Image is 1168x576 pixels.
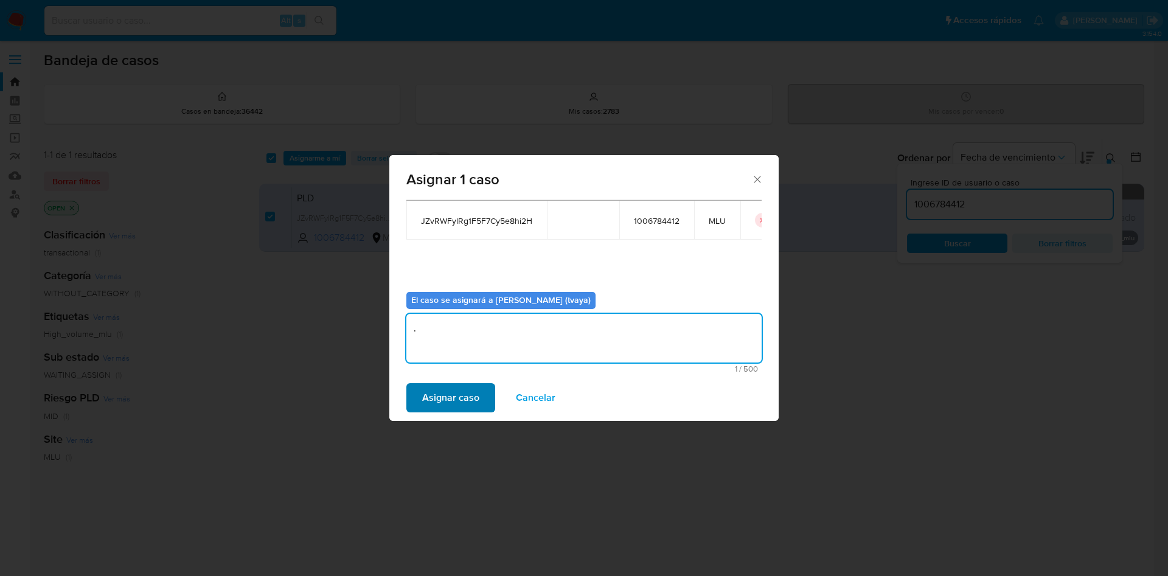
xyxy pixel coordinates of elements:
[421,215,532,226] span: JZvRWFylRg1F5F7Cy5e8hi2H
[389,155,779,421] div: assign-modal
[406,383,495,412] button: Asignar caso
[411,294,591,306] b: El caso se asignará a [PERSON_NAME] (tvaya)
[406,172,751,187] span: Asignar 1 caso
[422,384,479,411] span: Asignar caso
[751,173,762,184] button: Cerrar ventana
[634,215,680,226] span: 1006784412
[406,314,762,363] textarea: .
[709,215,726,226] span: MLU
[755,213,770,227] button: icon-button
[410,365,758,373] span: Máximo 500 caracteres
[516,384,555,411] span: Cancelar
[500,383,571,412] button: Cancelar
